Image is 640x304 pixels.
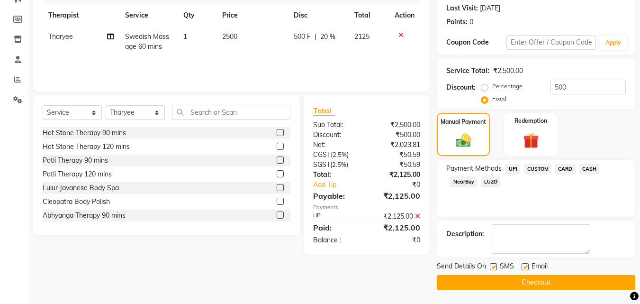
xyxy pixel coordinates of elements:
img: _gift.svg [518,131,544,150]
div: Payments [313,203,420,212]
span: Tharyee [48,32,73,41]
span: Send Details On [437,261,486,273]
div: ₹2,125.00 [367,222,427,233]
div: Hot Stone Therapy 90 mins [43,128,126,138]
div: Service Total: [446,66,489,76]
div: ₹2,500.00 [367,120,427,130]
label: Fixed [492,94,506,103]
div: Hot Stone Therapy 120 mins [43,142,130,152]
span: SMS [500,261,514,273]
div: Net: [306,140,367,150]
th: Therapist [43,5,119,26]
th: Qty [178,5,216,26]
div: Discount: [306,130,367,140]
div: ₹2,500.00 [493,66,523,76]
div: Lulur Javanese Body Spa [43,183,119,193]
span: | [315,32,316,42]
div: Last Visit: [446,3,478,13]
div: ₹2,125.00 [367,212,427,221]
div: ₹500.00 [367,130,427,140]
span: Payment Methods [446,164,502,174]
div: ₹50.59 [367,150,427,160]
span: CASH [579,164,600,175]
th: Disc [288,5,348,26]
label: Percentage [492,82,523,91]
span: Swedish Massage 60 mins [125,32,169,51]
a: Add Tip [306,180,377,190]
div: Paid: [306,222,367,233]
div: Potli Therapy 120 mins [43,169,112,179]
span: 2500 [222,32,237,41]
span: Email [532,261,548,273]
div: ₹0 [377,180,428,190]
div: Abhyanga Therapy 90 mins [43,211,126,221]
span: LUZO [481,176,500,187]
div: Discount: [446,83,476,92]
label: Redemption [514,117,547,125]
span: CGST [313,150,331,159]
span: 500 F [294,32,311,42]
span: 20 % [320,32,335,42]
th: Price [216,5,288,26]
input: Search or Scan [172,105,290,120]
th: Action [389,5,420,26]
button: Checkout [437,275,635,290]
th: Service [119,5,178,26]
img: _cash.svg [451,132,476,149]
th: Total [349,5,389,26]
span: 2.5% [333,151,347,158]
div: Cleopatra Body Polish [43,197,110,207]
div: 0 [469,17,473,27]
button: Apply [600,36,627,50]
div: ₹0 [367,235,427,245]
span: 1 [183,32,187,41]
span: CUSTOM [524,164,551,175]
span: NearBuy [450,176,477,187]
div: ₹2,125.00 [367,190,427,202]
span: Total [313,106,335,116]
div: [DATE] [480,3,500,13]
span: CARD [555,164,576,175]
div: Description: [446,229,484,239]
label: Manual Payment [441,118,486,126]
div: Points: [446,17,468,27]
div: Total: [306,170,367,180]
div: Sub Total: [306,120,367,130]
div: ₹2,125.00 [367,170,427,180]
div: ( ) [306,150,367,160]
span: 2125 [354,32,370,41]
span: 2.5% [332,161,346,168]
div: Potli Therapy 90 mins [43,156,108,166]
input: Enter Offer / Coupon Code [506,35,596,50]
div: ₹50.59 [367,160,427,170]
div: Coupon Code [446,37,506,47]
div: UPI [306,212,367,221]
span: UPI [505,164,520,175]
div: ₹2,023.81 [367,140,427,150]
div: Payable: [306,190,367,202]
span: SGST [313,160,330,169]
div: ( ) [306,160,367,170]
div: Balance : [306,235,367,245]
